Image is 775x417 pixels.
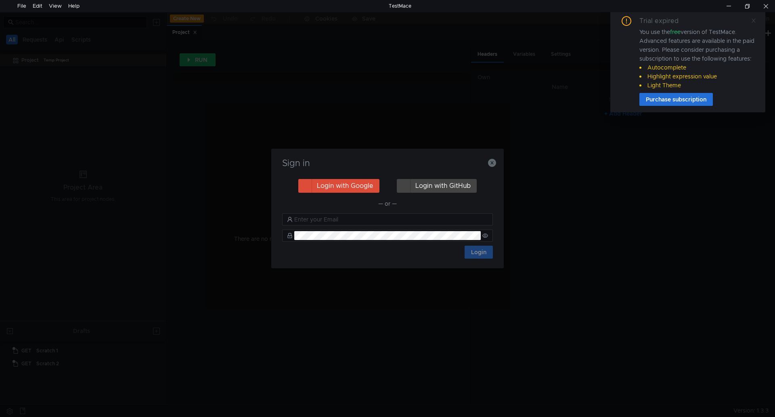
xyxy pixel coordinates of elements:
[639,72,756,81] li: Highlight expression value
[639,81,756,90] li: Light Theme
[670,28,681,36] span: free
[639,27,756,90] div: You use the version of TestMace. Advanced features are available in the paid version. Please cons...
[294,215,488,224] input: Enter your Email
[639,16,688,26] div: Trial expired
[639,93,713,106] button: Purchase subscription
[639,63,756,72] li: Autocomplete
[282,199,493,208] div: — or —
[298,179,379,193] button: Login with Google
[281,158,494,168] h3: Sign in
[397,179,477,193] button: Login with GitHub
